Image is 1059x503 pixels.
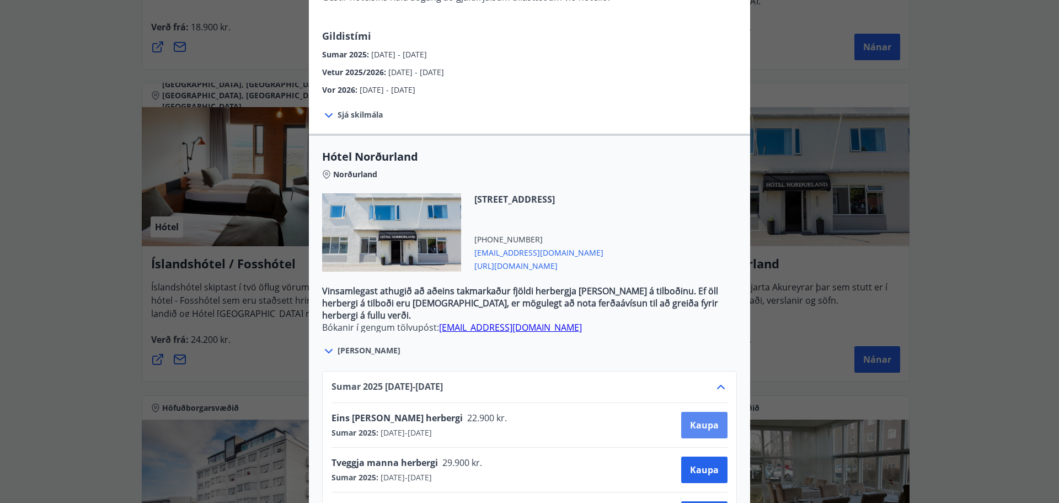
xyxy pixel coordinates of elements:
span: [EMAIL_ADDRESS][DOMAIN_NAME] [474,245,603,258]
span: Gildistími [322,29,371,43]
span: Vetur 2025/2026 : [322,67,388,77]
span: [STREET_ADDRESS] [474,193,603,205]
span: Sumar 2025 : [322,49,371,60]
span: Norðurland [333,169,377,180]
span: Hótel Norðurland [322,149,737,165]
span: Vor 2026 : [322,84,360,95]
span: Sjá skilmála [338,109,383,120]
span: [PHONE_NUMBER] [474,234,603,245]
span: [DATE] - [DATE] [360,84,415,95]
span: [DATE] - [DATE] [371,49,427,60]
span: [DATE] - [DATE] [388,67,444,77]
span: [URL][DOMAIN_NAME] [474,258,603,272]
